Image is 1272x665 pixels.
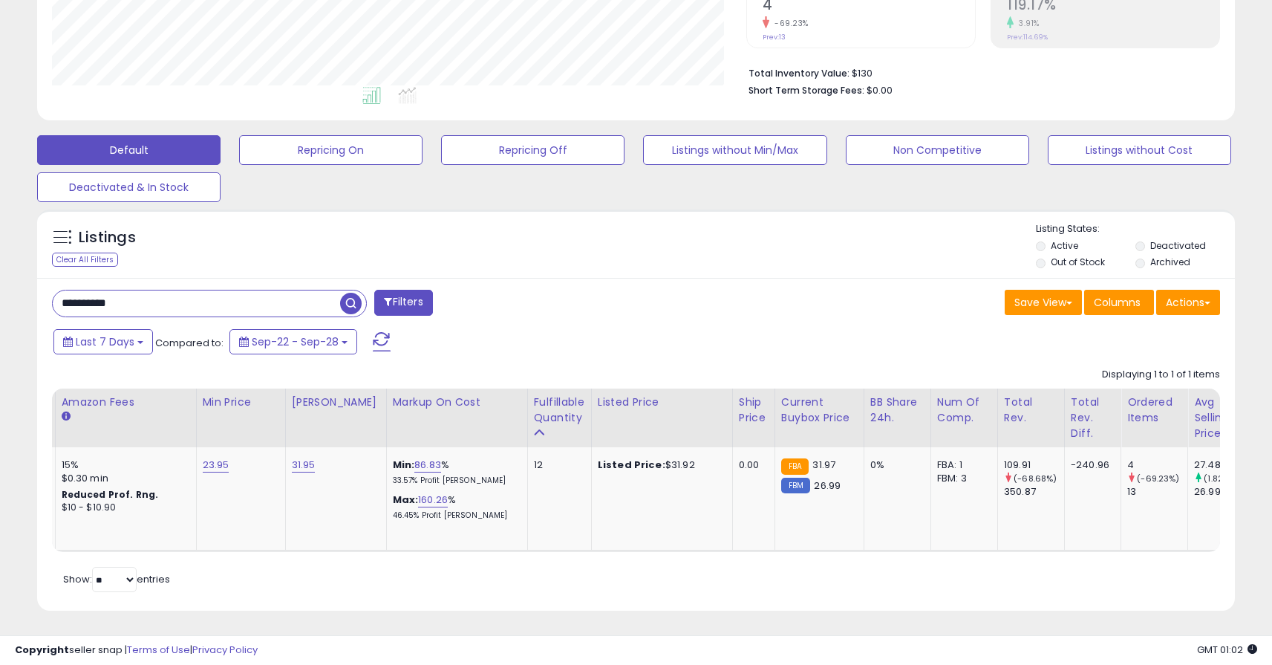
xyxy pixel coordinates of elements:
div: 13 [1127,485,1187,499]
button: Actions [1156,290,1220,315]
div: Amazon Fees [62,395,190,410]
div: % [393,493,516,521]
b: Total Inventory Value: [748,67,849,80]
div: -240.96 [1071,458,1109,472]
div: seller snap | | [15,643,258,658]
span: Compared to: [155,336,224,350]
div: $31.92 [598,458,721,472]
div: Fulfillable Quantity [534,395,585,426]
span: Last 7 Days [76,334,134,349]
div: 0.00 [739,458,763,472]
div: 15% [62,458,185,472]
p: Listing States: [1036,222,1235,236]
span: 31.97 [812,458,835,472]
div: Displaying 1 to 1 of 1 items [1102,368,1220,382]
a: 86.83 [414,458,441,473]
button: Repricing Off [441,135,624,165]
small: Amazon Fees. [62,410,71,424]
div: Total Rev. [1004,395,1058,426]
div: Min Price [203,395,279,410]
div: FBM: 3 [937,472,986,485]
strong: Copyright [15,643,69,657]
a: Terms of Use [127,643,190,657]
small: -69.23% [769,18,809,29]
div: $0.30 min [62,472,185,485]
div: BB Share 24h. [870,395,924,426]
div: Ship Price [739,395,769,426]
span: Show: entries [63,572,170,586]
label: Out of Stock [1051,256,1105,268]
div: 109.91 [1004,458,1064,472]
span: 26.99 [814,479,841,493]
small: (-69.23%) [1137,473,1179,484]
button: Listings without Cost [1048,135,1231,165]
div: 0% [870,458,919,472]
p: 46.45% Profit [PERSON_NAME] [393,510,516,521]
button: Filters [374,290,432,316]
button: Save View [1005,290,1082,315]
div: 27.48 [1194,458,1254,472]
div: $10 - $10.90 [62,502,185,514]
div: Num of Comp. [937,395,991,426]
b: Listed Price: [598,458,665,472]
h5: Listings [79,227,136,248]
th: The percentage added to the cost of goods (COGS) that forms the calculator for Min & Max prices. [386,389,527,447]
div: Ordered Items [1127,395,1181,426]
small: Prev: 114.69% [1007,33,1048,42]
small: (1.82%) [1204,473,1233,484]
button: Non Competitive [846,135,1029,165]
div: 4 [1127,458,1187,472]
small: 3.91% [1014,18,1040,29]
a: 31.95 [292,458,316,473]
li: $130 [748,63,1209,81]
span: Sep-22 - Sep-28 [252,334,339,349]
p: 33.57% Profit [PERSON_NAME] [393,476,516,486]
button: Columns [1084,290,1154,315]
label: Deactivated [1150,239,1206,252]
button: Deactivated & In Stock [37,172,221,202]
b: Short Term Storage Fees: [748,84,864,97]
small: Prev: 13 [763,33,786,42]
b: Min: [393,458,415,472]
div: % [393,458,516,486]
span: 2025-10-7 01:02 GMT [1197,643,1257,657]
span: Columns [1094,295,1141,310]
div: Current Buybox Price [781,395,858,426]
small: FBM [781,478,810,493]
a: 23.95 [203,458,229,473]
button: Default [37,135,221,165]
div: FBA: 1 [937,458,986,472]
div: Markup on Cost [393,395,521,410]
label: Archived [1150,256,1190,268]
div: Clear All Filters [52,253,118,267]
b: Reduced Prof. Rng. [62,488,159,501]
div: 26.99 [1194,485,1254,499]
span: $0.00 [867,83,893,97]
div: Avg Selling Price [1194,395,1248,441]
b: Max: [393,493,419,507]
button: Listings without Min/Max [643,135,826,165]
a: 160.26 [418,493,448,507]
div: [PERSON_NAME] [292,395,380,410]
label: Active [1051,239,1078,252]
div: 350.87 [1004,485,1064,499]
div: 12 [534,458,580,472]
small: (-68.68%) [1014,473,1057,484]
div: Total Rev. Diff. [1071,395,1115,441]
a: Privacy Policy [192,643,258,657]
div: Listed Price [598,395,726,410]
button: Sep-22 - Sep-28 [229,329,357,354]
button: Last 7 Days [53,329,153,354]
button: Repricing On [239,135,423,165]
small: FBA [781,458,809,475]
